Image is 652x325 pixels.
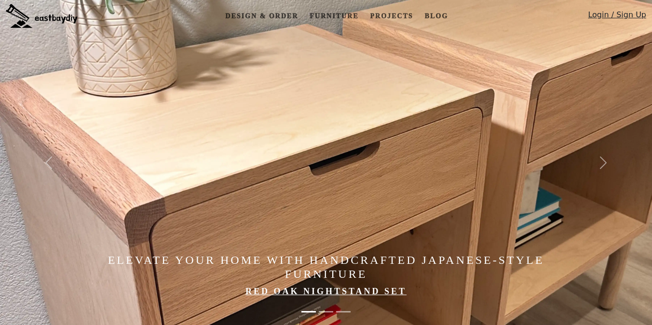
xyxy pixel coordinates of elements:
a: Blog [421,7,452,25]
img: eastbaydiy [6,4,78,28]
a: Login / Sign Up [588,9,646,25]
h4: Elevate Your Home with Handcrafted Japanese-Style Furniture [98,253,554,281]
button: Japanese-Style Limited Edition [336,306,351,317]
a: Red Oak Nightstand Set [245,286,407,296]
button: Elevate Your Home with Handcrafted Japanese-Style Furniture [301,306,316,317]
a: Furniture [306,7,362,25]
a: Projects [366,7,417,25]
a: Design & Order [221,7,302,25]
button: Made in the Bay Area [319,306,333,317]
